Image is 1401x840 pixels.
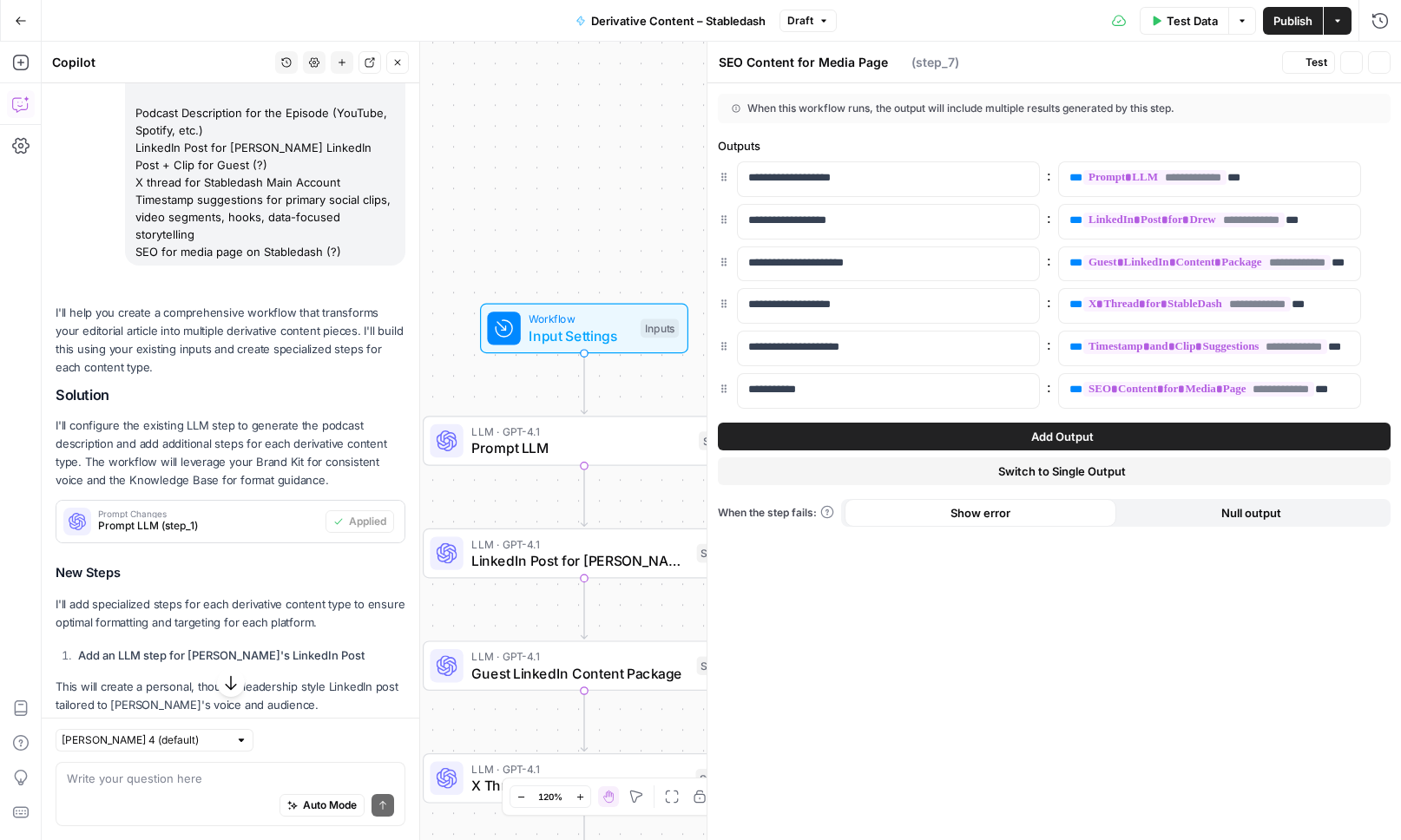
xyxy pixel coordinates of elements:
div: LLM · GPT-4.1Prompt LLMStep 1 [423,416,746,466]
span: Prompt LLM [471,437,690,458]
div: LLM · GPT-4.1LinkedIn Post for [PERSON_NAME]Step 2 [423,528,746,579]
span: LinkedIn Post for [PERSON_NAME] [471,550,688,571]
span: Show error [950,504,1010,522]
div: When this workflow runs, the output will include multiple results generated by this step. [732,101,1276,116]
span: LLM · GPT-4.1 [471,760,687,777]
p: I'll help you create a comprehensive workflow that transforms your editorial article into multipl... [56,304,405,377]
span: : [1047,250,1051,271]
h3: New Steps [56,561,405,584]
button: Null output [1116,499,1388,527]
span: LLM · GPT-4.1 [471,535,688,552]
span: Publish [1273,12,1312,30]
h2: Solution [56,387,405,404]
span: Add Output [1031,428,1094,445]
div: Outputs [718,137,1391,154]
button: Test Data [1140,7,1228,35]
span: Applied [349,514,386,529]
span: Workflow [529,311,632,327]
div: Step 3 [697,656,737,675]
p: I'll add specialized steps for each derivative content type to ensure optimal formatting and targ... [56,595,405,632]
button: Applied [326,510,394,533]
div: LLM · GPT-4.1X Thread for StableDashStep 4 [423,753,746,804]
span: Input Settings [529,325,632,346]
span: Test [1306,55,1327,70]
g: Edge from step_1 to step_2 [581,466,587,527]
input: Claude Sonnet 4 (default) [62,732,228,749]
span: LLM · GPT-4.1 [471,648,688,665]
span: : [1047,292,1051,312]
span: Auto Mode [303,797,357,813]
span: Null output [1221,504,1281,522]
button: Publish [1263,7,1323,35]
span: LLM · GPT-4.1 [471,423,690,440]
span: 120% [538,790,562,804]
span: : [1047,165,1051,186]
span: : [1047,207,1051,228]
span: : [1047,334,1051,355]
span: Test Data [1167,12,1218,30]
button: Auto Mode [280,794,365,817]
span: Derivative Content – Stabledash [591,12,766,30]
span: Guest LinkedIn Content Package [471,663,688,684]
span: Prompt Changes [98,509,319,518]
div: create a workflow that loads in a final draft of an editorial article and creates derivative cont... [125,30,405,266]
button: Add Output [718,423,1391,450]
div: LLM · GPT-4.1Guest LinkedIn Content PackageStep 3 [423,640,746,691]
div: Step 2 [697,544,737,563]
div: Inputs [641,319,679,338]
textarea: Organize All Derivative Content [719,54,907,71]
button: Draft [779,10,837,32]
strong: Add an LLM step for [PERSON_NAME]'s LinkedIn Post [78,648,365,662]
g: Edge from step_2 to step_3 [581,578,587,639]
button: Switch to Single Output [718,457,1391,485]
span: ( step_7 ) [911,54,959,71]
g: Edge from start to step_1 [581,353,587,414]
div: WorkflowInput SettingsInputs [423,304,746,354]
a: When the step fails: [718,505,834,521]
span: : [1047,377,1051,397]
span: X Thread for StableDash [471,775,687,796]
g: Edge from step_3 to step_4 [581,691,587,751]
button: Derivative Content – Stabledash [565,7,776,35]
span: Draft [787,13,813,29]
p: I'll configure the existing LLM step to generate the podcast description and add additional steps... [56,417,405,490]
span: Switch to Single Output [998,463,1126,480]
button: Test [1282,51,1335,74]
span: Prompt LLM (step_1) [98,518,319,534]
p: This will create a personal, thought-leadership style LinkedIn post tailored to [PERSON_NAME]'s v... [56,678,405,714]
div: Copilot [52,54,270,71]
